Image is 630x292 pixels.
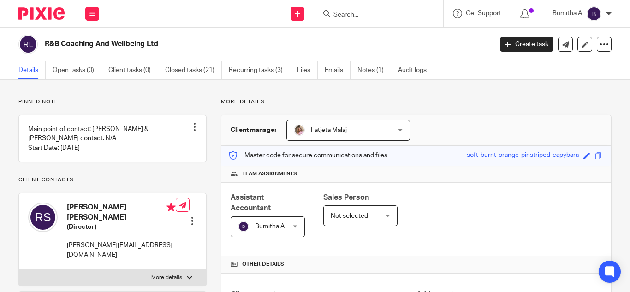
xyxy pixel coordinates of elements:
[331,213,368,219] span: Not selected
[587,6,601,21] img: svg%3E
[67,222,176,232] h5: (Director)
[231,125,277,135] h3: Client manager
[108,61,158,79] a: Client tasks (0)
[231,194,271,212] span: Assistant Accountant
[67,203,176,222] h4: [PERSON_NAME] [PERSON_NAME]
[242,261,284,268] span: Other details
[238,221,249,232] img: svg%3E
[151,274,182,281] p: More details
[242,170,297,178] span: Team assignments
[466,10,501,17] span: Get Support
[325,61,351,79] a: Emails
[67,241,176,260] p: [PERSON_NAME][EMAIL_ADDRESS][DOMAIN_NAME]
[398,61,434,79] a: Audit logs
[18,61,46,79] a: Details
[18,176,207,184] p: Client contacts
[467,150,579,161] div: soft-burnt-orange-pinstriped-capybara
[18,98,207,106] p: Pinned note
[357,61,391,79] a: Notes (1)
[18,7,65,20] img: Pixie
[166,203,176,212] i: Primary
[297,61,318,79] a: Files
[553,9,582,18] p: Bumitha A
[311,127,347,133] span: Fatjeta Malaj
[228,151,387,160] p: Master code for secure communications and files
[53,61,101,79] a: Open tasks (0)
[255,223,285,230] span: Bumitha A
[229,61,290,79] a: Recurring tasks (3)
[45,39,398,49] h2: R&B Coaching And Wellbeing Ltd
[323,194,369,201] span: Sales Person
[333,11,416,19] input: Search
[294,125,305,136] img: MicrosoftTeams-image%20(5).png
[500,37,553,52] a: Create task
[221,98,612,106] p: More details
[28,203,58,232] img: svg%3E
[18,35,38,54] img: svg%3E
[165,61,222,79] a: Closed tasks (21)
